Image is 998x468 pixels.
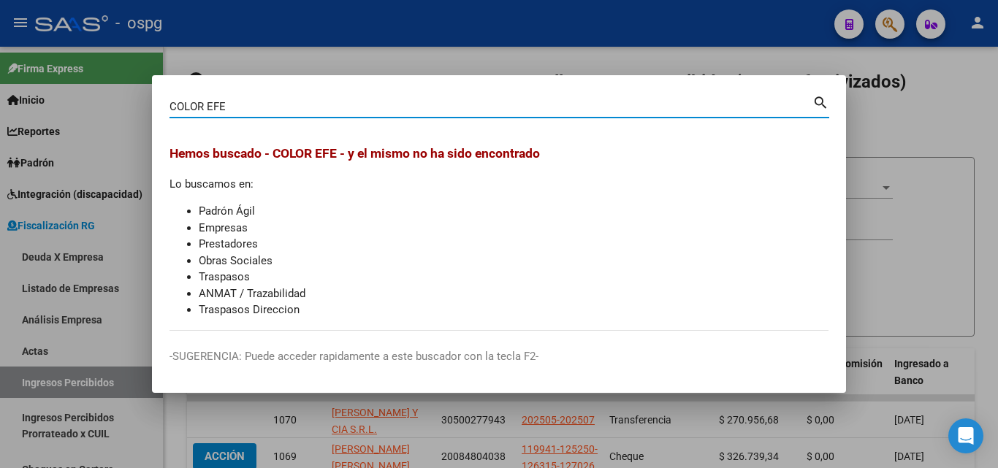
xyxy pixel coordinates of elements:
[199,253,829,269] li: Obras Sociales
[169,146,540,161] span: Hemos buscado - COLOR EFE - y el mismo no ha sido encontrado
[169,144,829,318] div: Lo buscamos en:
[199,285,829,302] li: ANMAT / Trazabilidad
[948,418,983,453] div: Open Intercom Messenger
[169,348,829,365] p: -SUGERENCIA: Puede acceder rapidamente a este buscador con la tecla F2-
[199,302,829,318] li: Traspasos Direccion
[199,269,829,285] li: Traspasos
[199,236,829,253] li: Prestadores
[812,93,829,110] mat-icon: search
[199,203,829,220] li: Padrón Ágil
[199,220,829,237] li: Empresas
